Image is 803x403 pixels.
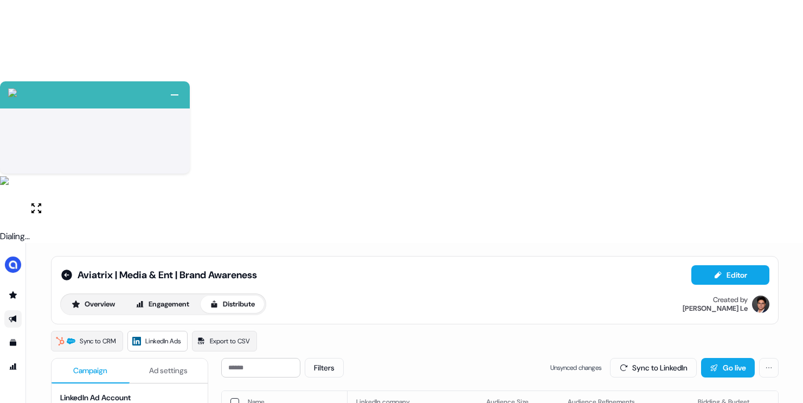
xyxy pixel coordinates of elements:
[73,365,107,376] span: Campaign
[51,331,123,351] a: Sync to CRM
[4,310,22,328] a: Go to outbound experience
[60,393,131,402] label: LinkedIn Ad Account
[759,358,779,378] button: More actions
[4,358,22,375] a: Go to attribution
[752,296,769,313] img: Hugh
[145,336,181,347] span: LinkedIn Ads
[610,358,697,378] button: Sync to LinkedIn
[701,358,755,378] button: Go live
[126,296,198,313] button: Engagement
[192,331,257,351] a: Export to CSV
[8,88,17,97] img: callcloud-icon-white-35.svg
[80,336,116,347] span: Sync to CRM
[201,296,264,313] button: Distribute
[210,336,250,347] span: Export to CSV
[127,331,188,351] a: LinkedIn Ads
[62,296,124,313] button: Overview
[4,334,22,351] a: Go to templates
[691,271,769,282] a: Editor
[713,296,748,304] div: Created by
[683,304,748,313] div: [PERSON_NAME] Le
[78,268,257,282] span: Aviatrix | Media & Ent | Brand Awareness
[691,265,769,285] button: Editor
[149,365,188,376] span: Ad settings
[4,286,22,304] a: Go to prospects
[305,358,344,378] button: Filters
[550,362,601,373] span: Unsynced changes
